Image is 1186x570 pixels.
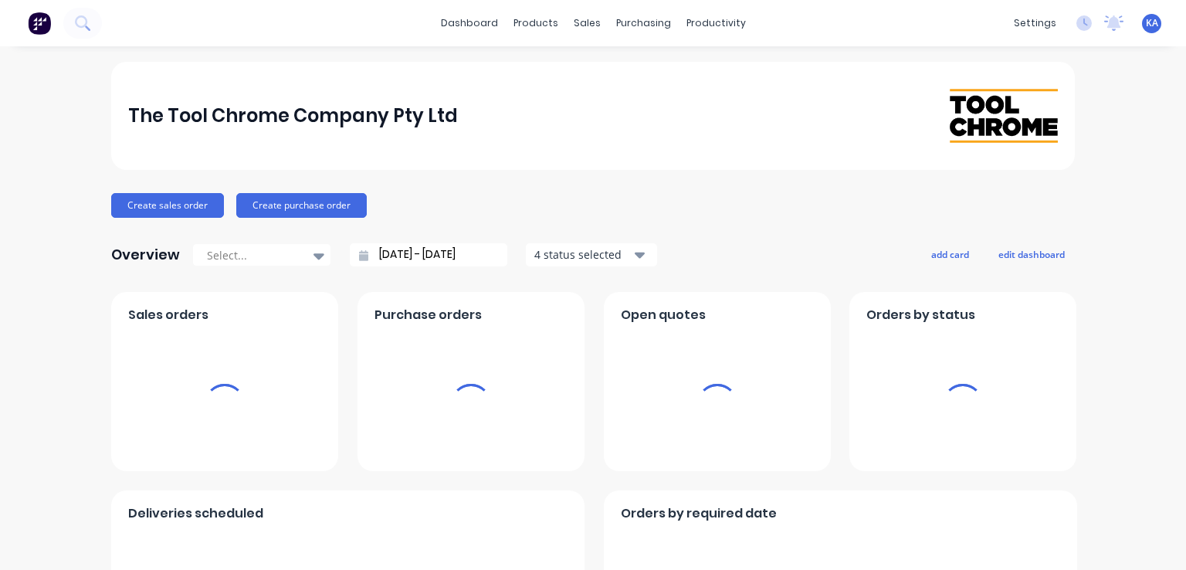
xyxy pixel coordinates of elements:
div: Overview [111,239,180,270]
div: purchasing [608,12,679,35]
button: Create sales order [111,193,224,218]
div: sales [566,12,608,35]
div: The Tool Chrome Company Pty Ltd [128,100,458,131]
img: The Tool Chrome Company Pty Ltd [950,89,1058,142]
span: Sales orders [128,306,208,324]
button: Create purchase order [236,193,367,218]
button: 4 status selected [526,243,657,266]
span: Open quotes [621,306,706,324]
span: Purchase orders [374,306,482,324]
a: dashboard [433,12,506,35]
div: settings [1006,12,1064,35]
button: add card [921,244,979,264]
span: KA [1146,16,1158,30]
div: productivity [679,12,754,35]
button: edit dashboard [988,244,1075,264]
div: 4 status selected [534,246,632,263]
span: Orders by required date [621,504,777,523]
img: Factory [28,12,51,35]
div: products [506,12,566,35]
span: Deliveries scheduled [128,504,263,523]
span: Orders by status [866,306,975,324]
